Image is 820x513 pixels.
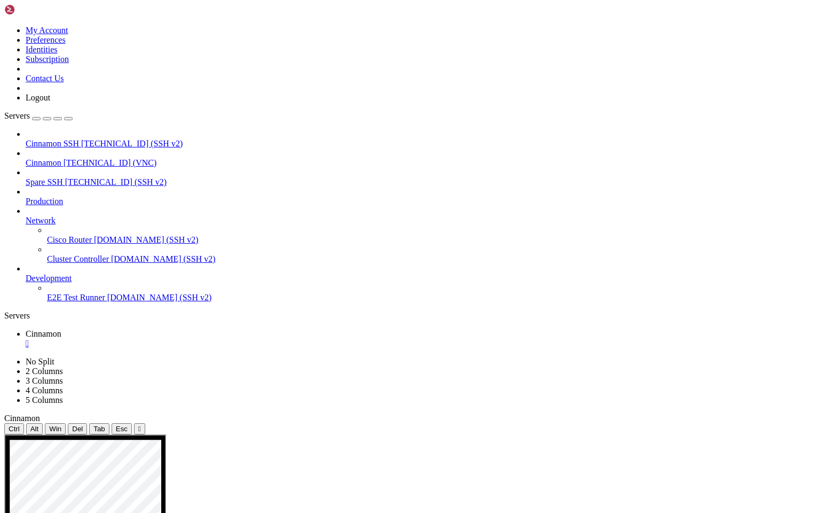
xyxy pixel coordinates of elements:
a: Development [26,274,816,283]
a: 2 Columns [26,367,63,376]
span: [TECHNICAL_ID] (VNC) [64,158,157,167]
span: Win [49,425,61,433]
span: Network [26,216,56,225]
li: Production [26,187,816,206]
div: Servers [4,311,816,321]
li: Spare SSH [TECHNICAL_ID] (SSH v2) [26,168,816,187]
span: Tab [93,425,105,433]
span: Cinnamon SSH [26,139,79,148]
button: Ctrl [4,423,24,434]
a: 5 Columns [26,395,63,405]
a: Cinnamon SSH [TECHNICAL_ID] (SSH v2) [26,139,816,149]
li: Cinnamon SSH [TECHNICAL_ID] (SSH v2) [26,129,816,149]
span: [DOMAIN_NAME] (SSH v2) [111,254,216,263]
span: Cinnamon [4,414,40,423]
button: Win [45,423,66,434]
span: Cluster Controller [47,254,109,263]
span: Del [72,425,83,433]
button: Tab [89,423,109,434]
li: Development [26,264,816,302]
a: Cinnamon [TECHNICAL_ID] (VNC) [26,158,816,168]
li: Network [26,206,816,264]
span: [DOMAIN_NAME] (SSH v2) [94,235,199,244]
span: Cinnamon [26,329,61,338]
a: 3 Columns [26,376,63,385]
span: E2E Test Runner [47,293,105,302]
a: My Account [26,26,68,35]
a: Spare SSH [TECHNICAL_ID] (SSH v2) [26,177,816,187]
span: Cisco Router [47,235,92,244]
a: Production [26,197,816,206]
li: Cisco Router [DOMAIN_NAME] (SSH v2) [47,226,816,245]
span: Esc [116,425,128,433]
a: Cluster Controller [DOMAIN_NAME] (SSH v2) [47,254,816,264]
img: Shellngn [4,4,66,15]
a: Identities [26,45,58,54]
span: Ctrl [9,425,20,433]
button: Del [68,423,87,434]
span: [DOMAIN_NAME] (SSH v2) [107,293,212,302]
span: Alt [30,425,39,433]
a: Cisco Router [DOMAIN_NAME] (SSH v2) [47,235,816,245]
span: Spare SSH [26,177,63,186]
span: Development [26,274,72,283]
a:  [26,339,816,348]
div:  [138,425,141,433]
span: Servers [4,111,30,120]
a: Subscription [26,55,69,64]
span: Production [26,197,63,206]
span: Cinnamon [26,158,61,167]
li: Cinnamon [TECHNICAL_ID] (VNC) [26,149,816,168]
a: E2E Test Runner [DOMAIN_NAME] (SSH v2) [47,293,816,302]
button: Alt [26,423,43,434]
span: [TECHNICAL_ID] (SSH v2) [65,177,167,186]
button:  [134,423,145,434]
li: E2E Test Runner [DOMAIN_NAME] (SSH v2) [47,283,816,302]
a: 4 Columns [26,386,63,395]
a: Logout [26,93,50,102]
a: Servers [4,111,73,120]
a: Contact Us [26,74,64,83]
a: Cinnamon [26,329,816,348]
li: Cluster Controller [DOMAIN_NAME] (SSH v2) [47,245,816,264]
button: Esc [112,423,132,434]
a: Network [26,216,816,226]
a: No Split [26,357,54,366]
a: Preferences [26,35,66,44]
span: [TECHNICAL_ID] (SSH v2) [81,139,183,148]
